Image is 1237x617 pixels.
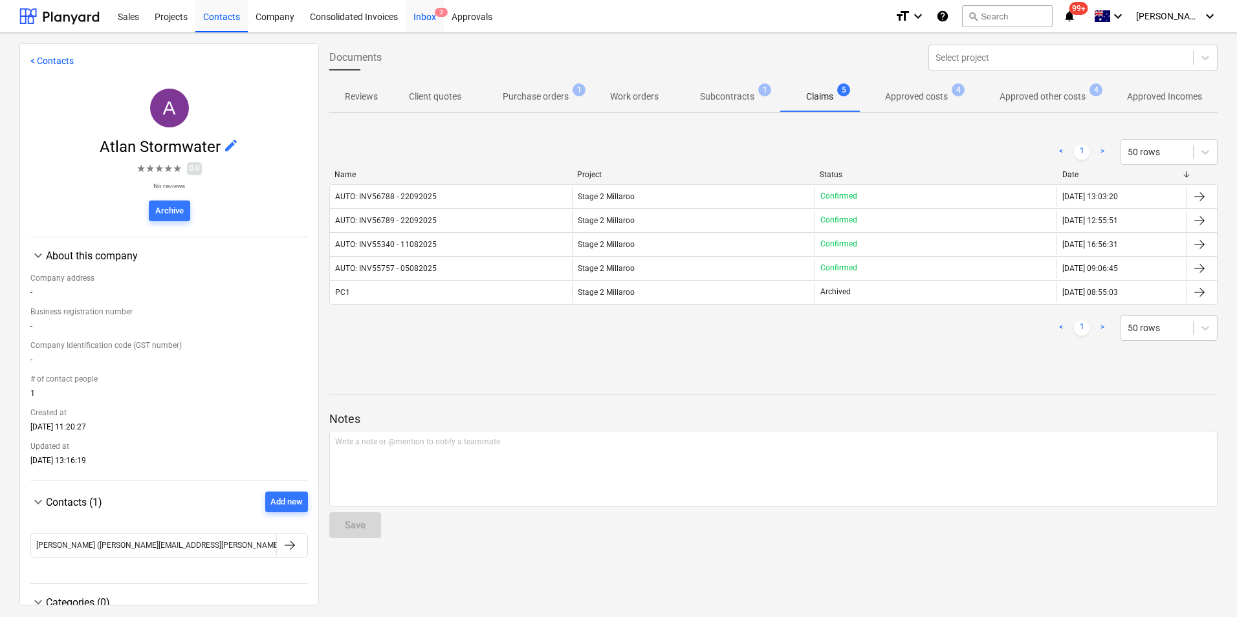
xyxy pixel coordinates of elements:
button: Search [962,5,1053,27]
p: Claims [806,90,833,103]
p: Client quotes [409,90,461,103]
span: edit [223,138,239,153]
span: [PERSON_NAME] [1136,11,1201,21]
div: Categories (0) [30,594,308,610]
i: format_size [895,8,910,24]
p: No reviews [137,182,202,190]
div: [PERSON_NAME] ([PERSON_NAME][EMAIL_ADDRESS][PERSON_NAME][DOMAIN_NAME]) [36,541,342,550]
span: ★ [173,161,182,177]
p: Confirmed [820,239,857,250]
p: Purchase orders [503,90,569,103]
p: Reviews [345,90,378,103]
div: Date [1062,170,1181,179]
p: Notes [329,411,1218,427]
div: Project [577,170,809,179]
div: # of contact people [30,369,308,389]
div: [DATE] 12:55:51 [1062,216,1118,225]
span: 0.0 [187,162,202,175]
div: AUTO: INV56788 - 22092025 [335,192,437,201]
i: keyboard_arrow_down [1110,8,1126,24]
i: notifications [1063,8,1076,24]
span: keyboard_arrow_down [30,248,46,263]
p: Approved other costs [1000,90,1086,103]
i: keyboard_arrow_down [910,8,926,24]
div: [DATE] 09:06:45 [1062,264,1118,273]
div: Atlan [150,89,189,127]
div: AUTO: INV55340 - 11082025 [335,240,437,249]
a: Page 1 is your current page [1074,144,1089,160]
span: A [162,97,175,118]
div: - [30,321,308,336]
span: Documents [329,50,382,65]
span: keyboard_arrow_down [30,494,46,510]
span: search [968,11,978,21]
span: keyboard_arrow_down [30,594,46,610]
span: 99+ [1069,2,1088,15]
button: Add new [265,492,308,512]
p: Archived [820,287,851,298]
i: keyboard_arrow_down [1202,8,1218,24]
span: 4 [1089,83,1102,96]
button: Archive [149,200,190,221]
p: Confirmed [820,191,857,202]
p: Confirmed [820,215,857,226]
span: 4 [952,83,965,96]
span: ★ [155,161,164,177]
i: Knowledge base [936,8,949,24]
span: 5 [837,83,850,96]
p: Confirmed [820,263,857,274]
span: 1 [573,83,586,96]
div: 1 [30,389,308,403]
div: Contacts (1)Add new [30,492,308,512]
p: Work orders [610,90,659,103]
div: AUTO: INV56789 - 22092025 [335,216,437,225]
a: Next page [1095,144,1110,160]
div: [DATE] 13:16:19 [30,456,308,470]
div: Archive [155,204,184,219]
div: Company address [30,268,308,288]
div: Categories (0) [46,596,308,609]
div: [DATE] 16:56:31 [1062,240,1118,249]
a: Page 1 is your current page [1074,320,1089,336]
a: < Contacts [30,56,74,66]
div: About this company [30,248,308,263]
span: ★ [146,161,155,177]
span: Stage 2 Millaroo [578,240,635,249]
div: Name [334,170,567,179]
div: Status [820,170,1052,179]
span: Stage 2 Millaroo [578,288,635,297]
span: 2 [435,8,448,17]
div: Created at [30,403,308,422]
div: About this company [46,250,308,262]
div: Updated at [30,437,308,456]
div: [DATE] 13:03:20 [1062,192,1118,201]
span: Atlan Stormwater [100,138,223,156]
iframe: Chat Widget [1172,555,1237,617]
span: ★ [164,161,173,177]
span: ★ [137,161,146,177]
div: PC1 [335,288,350,297]
p: Approved Incomes [1127,90,1202,103]
div: [DATE] 08:55:03 [1062,288,1118,297]
div: [DATE] 11:20:27 [30,422,308,437]
div: Business registration number [30,302,308,321]
span: 1 [758,83,771,96]
span: Stage 2 Millaroo [578,264,635,273]
p: Approved costs [885,90,948,103]
div: About this company [30,263,308,470]
div: Contacts (1)Add new [30,512,308,573]
a: Previous page [1053,320,1069,336]
div: - [30,355,308,369]
span: Contacts (1) [46,496,102,508]
a: Previous page [1053,144,1069,160]
a: Next page [1095,320,1110,336]
span: Stage 2 Millaroo [578,192,635,201]
div: Company Identification code (GST number) [30,336,308,355]
p: Subcontracts [700,90,754,103]
div: Add new [270,495,303,510]
div: - [30,288,308,302]
span: Stage 2 Millaroo [578,216,635,225]
div: AUTO: INV55757 - 05082025 [335,264,437,273]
